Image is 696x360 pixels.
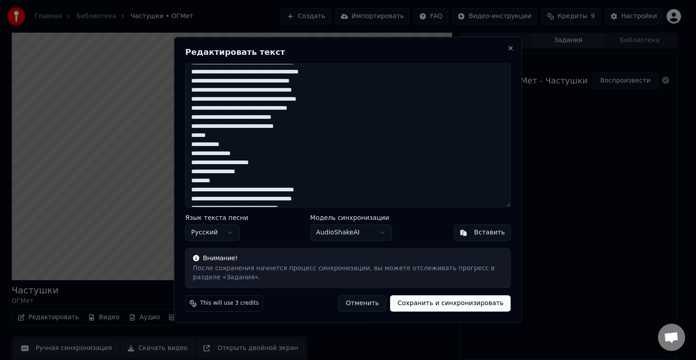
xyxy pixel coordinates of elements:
[454,225,511,241] button: Вставить
[474,229,505,238] div: Вставить
[338,296,387,312] button: Отменить
[193,264,503,282] div: После сохранения начнется процесс синхронизации, вы можете отслеживать прогресс в разделе «Задания».
[200,300,259,307] span: This will use 3 credits
[193,254,503,263] div: Внимание!
[185,215,248,221] label: Язык текста песни
[310,215,392,221] label: Модель синхронизации
[185,48,511,56] h2: Редактировать текст
[390,296,511,312] button: Сохранить и синхронизировать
